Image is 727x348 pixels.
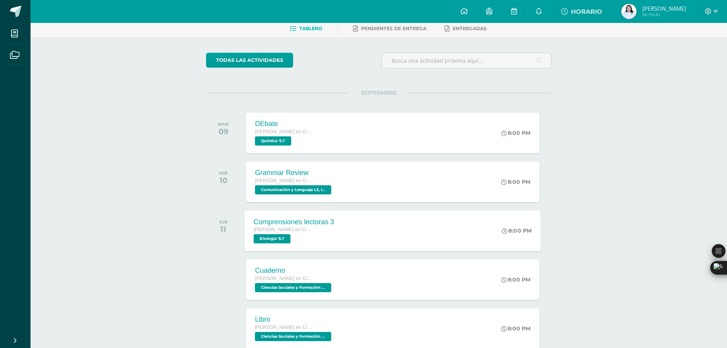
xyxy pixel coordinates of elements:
div: 8:00 PM [501,129,530,136]
div: Libro [255,316,333,324]
span: [PERSON_NAME] en Ciencias y Letras [255,325,312,330]
span: Tablero [299,26,322,31]
img: 8a7318a875dd17d5ab79ac8153c96a7f.png [621,4,637,19]
div: 09 [218,127,229,136]
span: Mi Perfil [642,11,686,18]
span: [PERSON_NAME] en Ciencias y Letras [255,276,312,281]
span: [PERSON_NAME] en Ciencias y Letras [255,178,312,183]
div: Grammar Review [255,169,333,177]
span: [PERSON_NAME] en Ciencias y Letras [255,129,312,134]
div: Comprensiones lectoras 3 [254,218,334,226]
span: Pendientes de entrega [361,26,426,31]
div: 8:00 PM [502,227,532,234]
input: Busca una actividad próxima aquí... [382,53,551,68]
a: Pendientes de entrega [353,23,426,35]
span: Ciencias Sociales y Formación Ciudadana 5 '5.1' [255,283,331,292]
span: Comunicación y Lenguaje L3, Inglés 5 'Inglés - Intermedio "A"' [255,185,331,194]
span: [PERSON_NAME] [642,5,686,12]
div: JUE [219,219,228,225]
a: Entregadas [445,23,487,35]
span: [PERSON_NAME] en Ciencias y Letras [254,227,312,232]
span: SEPTIEMBRE [349,89,409,96]
div: MIÉ [219,170,228,176]
span: Ciencias Sociales y Formación Ciudadana 5 '5.1' [255,332,331,341]
span: Química '5.1' [255,136,291,146]
div: 10 [219,176,228,185]
div: 8:00 PM [501,178,530,185]
span: HORARIO [571,8,602,15]
div: 11 [219,225,228,234]
span: Entregadas [453,26,487,31]
span: Biología '5.1' [254,234,291,243]
div: DEbate [255,120,312,128]
a: todas las Actividades [206,53,293,68]
div: 8:00 PM [501,276,530,283]
div: 8:00 PM [501,325,530,332]
div: MAR [218,121,229,127]
a: Tablero [290,23,322,35]
div: Cuaderno [255,267,333,275]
